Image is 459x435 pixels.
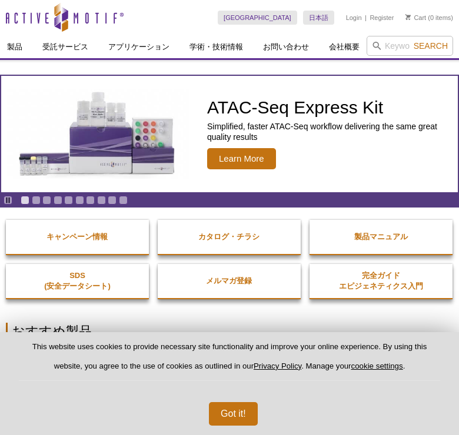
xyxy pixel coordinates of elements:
a: Go to slide 2 [32,196,41,205]
strong: キャンペーン情報 [46,232,108,241]
p: This website uses cookies to provide necessary site functionality and improve your online experie... [19,342,440,381]
a: Cart [405,14,426,22]
a: SDS(安全データシート) [6,259,149,303]
button: Got it! [209,402,258,426]
a: Go to slide 8 [97,196,106,205]
strong: SDS (安全データシート) [44,271,111,290]
li: | [365,11,367,25]
a: Go to slide 9 [108,196,117,205]
a: Go to slide 10 [119,196,128,205]
article: ATAC-Seq Express Kit [1,76,458,192]
a: 完全ガイドエピジェネティクス入門 [310,259,453,303]
a: Privacy Policy [254,362,301,370]
a: アプリケーション [101,36,177,58]
a: Toggle autoplay [4,196,12,205]
a: 受託サービス [35,36,95,58]
a: Go to slide 6 [75,196,84,205]
a: 会社概要 [322,36,367,58]
a: Go to slide 1 [21,196,29,205]
a: メルマガ登録 [158,264,301,298]
a: Go to slide 3 [42,196,51,205]
a: 製品マニュアル [310,220,453,254]
strong: 完全ガイド エピジェネティクス入門 [339,271,423,290]
h2: ATAC-Seq Express Kit [207,99,452,116]
a: カタログ・チラシ [158,220,301,254]
a: 学術・技術情報 [182,36,250,58]
img: Your Cart [405,14,411,20]
a: Register [370,14,394,22]
strong: カタログ・チラシ [198,232,260,241]
a: ATAC-Seq Express Kit ATAC-Seq Express Kit Simplified, faster ATAC-Seq workflow delivering the sam... [1,76,458,192]
a: 日本語 [303,11,334,25]
a: キャンペーン情報 [6,220,149,254]
img: ATAC-Seq Express Kit [1,89,195,179]
a: [GEOGRAPHIC_DATA] [218,11,297,25]
a: Go to slide 5 [64,196,73,205]
a: Login [346,14,362,22]
span: Learn More [207,148,276,169]
strong: 製品マニュアル [354,232,408,241]
input: Keyword, Cat. No. [367,36,453,56]
button: cookie settings [351,362,403,370]
h2: おすすめ製品 [6,323,453,340]
li: (0 items) [405,11,453,25]
strong: メルマガ登録 [206,276,252,285]
a: Go to slide 4 [54,196,62,205]
a: お問い合わせ [256,36,316,58]
button: Search [410,41,451,51]
a: Go to slide 7 [86,196,95,205]
p: Simplified, faster ATAC-Seq workflow delivering the same great quality results [207,121,452,142]
span: Search [414,41,448,51]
